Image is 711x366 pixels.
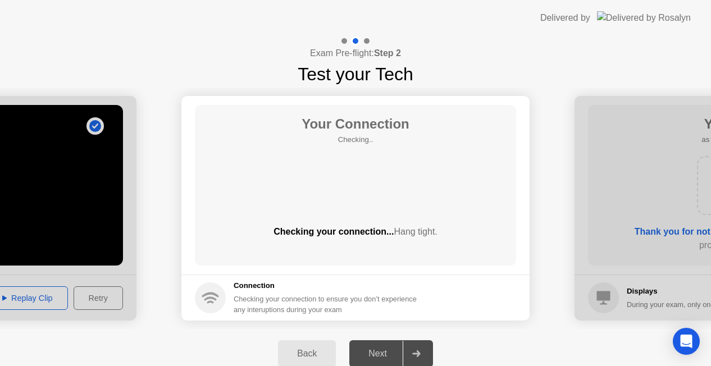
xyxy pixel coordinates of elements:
b: Step 2 [374,48,401,58]
div: Open Intercom Messenger [673,328,700,355]
h4: Exam Pre-flight: [310,47,401,60]
div: Checking your connection... [195,225,516,239]
div: Back [281,349,332,359]
h1: Test your Tech [298,61,413,88]
div: Checking your connection to ensure you don’t experience any interuptions during your exam [234,294,423,315]
h5: Connection [234,280,423,291]
img: Delivered by Rosalyn [597,11,691,24]
div: Delivered by [540,11,590,25]
h5: Checking.. [302,134,409,145]
span: Hang tight. [394,227,437,236]
h1: Your Connection [302,114,409,134]
div: Next [353,349,403,359]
